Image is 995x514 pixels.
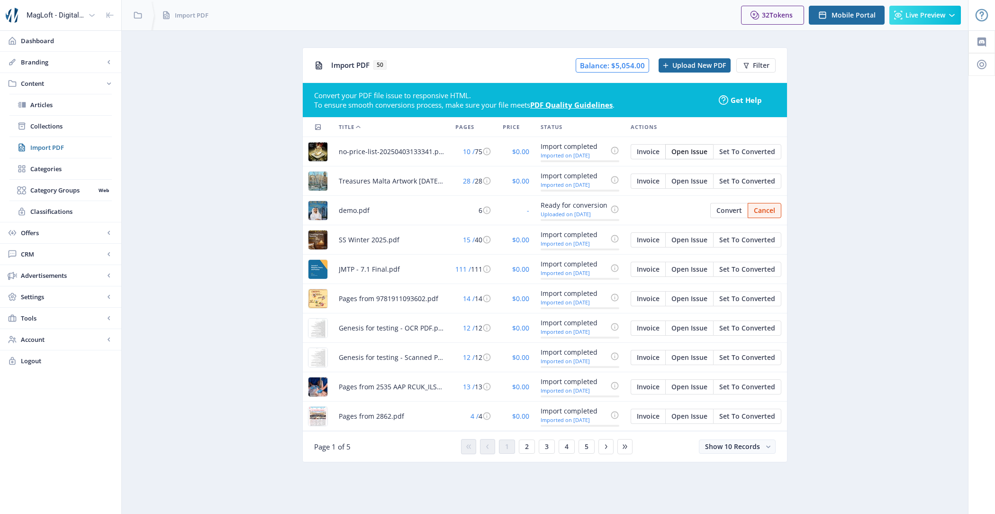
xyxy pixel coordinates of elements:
span: Open Issue [671,236,707,244]
button: Open Issue [665,232,713,248]
span: 14 / [463,294,475,303]
button: 2 [519,440,535,454]
span: Account [21,335,104,344]
a: PDF Quality Guidelines [530,100,613,110]
img: 6cfe3ab9-2d32-44ea-826a-0ac5a866c53d.jpg [308,201,327,220]
span: Offers [21,228,104,238]
a: Edit page [665,175,713,184]
button: Invoice [631,350,665,365]
a: Edit page [713,175,781,184]
span: Genesis for testing - OCR PDF.pdf [339,322,444,334]
button: Convert [710,203,748,218]
div: Uploaded on [DATE] [541,211,607,217]
a: Import PDF [9,137,112,158]
button: 4 [559,440,575,454]
a: Edit page [665,381,713,390]
div: Import completed [541,229,607,240]
span: - [527,206,529,215]
span: Genesis for testing - Scanned PDF.pdf [339,352,444,363]
span: Price [503,121,520,133]
span: Articles [30,100,112,110]
a: Edit page [713,234,781,243]
a: Edit page [665,411,713,420]
div: 28 [455,175,491,187]
span: Set To Converted [719,236,775,244]
span: Status [541,121,562,133]
div: Imported on [DATE] [541,329,607,335]
button: Set To Converted [713,232,781,248]
a: Edit page [631,352,665,361]
button: Set To Converted [713,379,781,395]
span: Import PDF [30,143,112,152]
img: d53497b1-59d4-4060-860c-3ae0d7fad231.jpg [308,260,327,279]
span: Classifications [30,207,112,216]
button: Invoice [631,379,665,395]
a: Edit page [710,205,748,214]
a: Edit page [665,352,713,361]
a: Edit page [713,322,781,331]
span: Set To Converted [719,354,775,361]
span: $0.00 [512,265,529,274]
a: Edit page [631,234,665,243]
a: Edit page [631,381,665,390]
span: 2 [525,443,529,450]
a: Categories [9,158,112,179]
span: Set To Converted [719,413,775,420]
span: demo.pdf [339,205,370,216]
span: Invoice [637,177,660,185]
span: Cancel [754,207,775,214]
span: Open Issue [671,413,707,420]
a: Get Help [719,95,776,105]
div: Imported on [DATE] [541,299,607,305]
span: $0.00 [512,323,529,332]
span: Invoice [637,383,660,391]
button: Open Issue [665,174,713,189]
div: 12 [455,322,491,334]
div: Import completed [541,405,607,417]
span: $0.00 [512,382,529,391]
button: Invoice [631,174,665,189]
a: Edit page [631,264,665,273]
button: 3 [539,440,555,454]
span: Open Issue [671,324,707,332]
span: Invoice [637,324,660,332]
span: 1 [505,443,509,450]
a: Edit page [665,146,713,155]
span: Pages [455,121,474,133]
button: Upload New PDF [659,58,731,73]
button: 5 [579,440,595,454]
span: Branding [21,57,104,67]
span: 13 / [463,382,475,391]
span: Show 10 Records [705,442,760,451]
span: Mobile Portal [832,11,876,19]
img: 03e6339c-3d20-4776-95fe-84e2ba40d920.jpg [308,230,327,249]
button: Set To Converted [713,262,781,277]
span: Set To Converted [719,148,775,156]
div: Import completed [541,376,607,387]
div: To ensure smooth conversions process, make sure your file meets . [314,100,712,110]
div: 75 [455,146,491,157]
span: no-price-list-20250403133341.pdf [339,146,444,157]
button: Open Issue [665,262,713,277]
span: Pages from 9781911093602.pdf [339,293,438,304]
span: Set To Converted [719,324,775,332]
div: MagLoft - Digital Magazine [27,5,84,26]
div: 12 [455,352,491,363]
span: Open Issue [671,354,707,361]
span: Balance: $5,054.00 [576,58,649,73]
div: Import completed [541,258,607,270]
span: $0.00 [512,235,529,244]
span: Import PDF [331,60,370,70]
button: Open Issue [665,291,713,306]
div: Import completed [541,288,607,299]
span: Invoice [637,236,660,244]
span: Tools [21,313,104,323]
span: Pages from 2862.pdf [339,411,404,422]
a: Edit page [713,381,781,390]
span: Invoice [637,266,660,273]
a: Edit page [665,264,713,273]
span: 111 / [455,265,471,274]
span: 5 [585,443,588,450]
button: Invoice [631,291,665,306]
button: Set To Converted [713,174,781,189]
